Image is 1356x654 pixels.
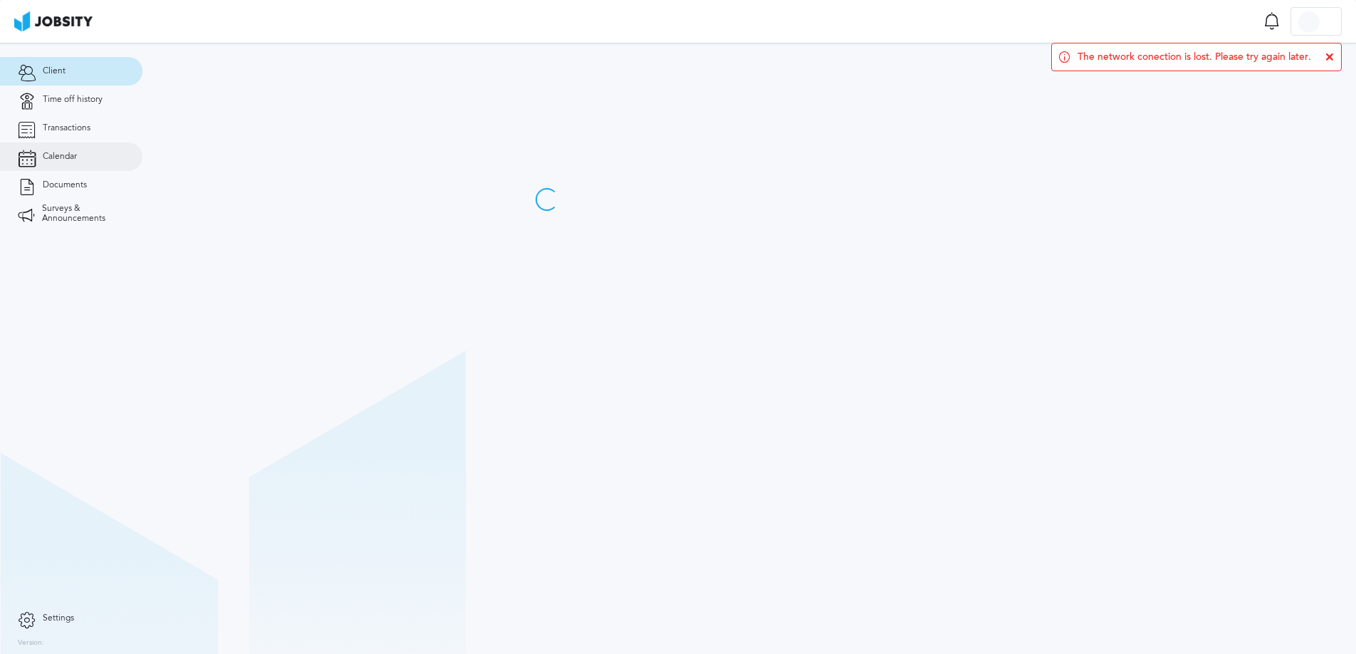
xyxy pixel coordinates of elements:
[43,95,103,105] span: Time off history
[43,613,74,623] span: Settings
[1078,51,1311,63] span: The network conection is lost. Please try again later.
[42,204,125,224] span: Surveys & Announcements
[43,66,66,76] span: Client
[18,639,44,648] label: Version:
[43,123,90,133] span: Transactions
[43,180,87,190] span: Documents
[14,11,93,31] img: ab4bad089aa723f57921c736e9817d99.png
[43,152,77,162] span: Calendar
